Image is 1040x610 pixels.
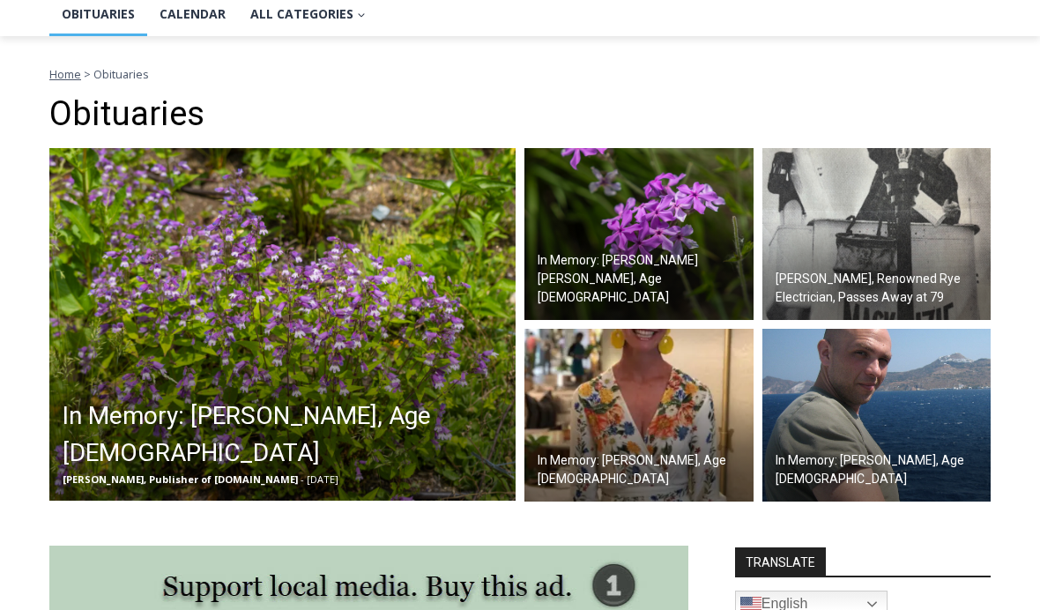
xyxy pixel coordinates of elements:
a: Intern @ [DOMAIN_NAME] [424,171,854,219]
a: Open Tues. - Sun. [PHONE_NUMBER] [1,177,177,219]
a: In Memory: [PERSON_NAME], Age [DEMOGRAPHIC_DATA] [762,330,992,502]
h2: [PERSON_NAME], Renowned Rye Electrician, Passes Away at 79 [776,271,987,308]
h2: In Memory: [PERSON_NAME], Age [DEMOGRAPHIC_DATA] [538,452,749,489]
span: [DATE] [307,473,338,487]
span: Obituaries [93,67,149,83]
img: Obituary - Greg MacKenzie [762,149,992,322]
h2: In Memory: [PERSON_NAME] [PERSON_NAME], Age [DEMOGRAPHIC_DATA] [538,252,749,308]
span: > [84,67,91,83]
nav: Breadcrumbs [49,66,991,84]
a: In Memory: [PERSON_NAME], Age [DEMOGRAPHIC_DATA] [524,330,754,502]
img: Obituary - Rocco Caruso [762,330,992,502]
span: Open Tues. - Sun. [PHONE_NUMBER] [5,182,173,249]
span: - [301,473,304,487]
h1: Obituaries [49,95,991,136]
span: [PERSON_NAME], Publisher of [DOMAIN_NAME] [63,473,298,487]
span: Intern @ [DOMAIN_NAME] [461,175,817,215]
a: Home [49,67,81,83]
a: [PERSON_NAME], Renowned Rye Electrician, Passes Away at 79 [762,149,992,322]
div: "Chef [PERSON_NAME] omakase menu is nirvana for lovers of great Japanese food." [181,110,250,211]
div: Apply Now <> summer and RHS senior internships available [445,1,833,171]
a: In Memory: [PERSON_NAME] [PERSON_NAME], Age [DEMOGRAPHIC_DATA] [524,149,754,322]
strong: TRANSLATE [735,548,826,577]
h2: In Memory: [PERSON_NAME], Age [DEMOGRAPHIC_DATA] [776,452,987,489]
img: (PHOTO: Kim Eierman of EcoBeneficial designed and oversaw the installation of native plant beds f... [49,149,516,502]
h2: In Memory: [PERSON_NAME], Age [DEMOGRAPHIC_DATA] [63,398,511,472]
a: In Memory: [PERSON_NAME], Age [DEMOGRAPHIC_DATA] [PERSON_NAME], Publisher of [DOMAIN_NAME] - [DATE] [49,149,516,502]
img: (PHOTO: Kim Eierman of EcoBeneficial designed and oversaw the installation of native plant beds f... [524,149,754,322]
